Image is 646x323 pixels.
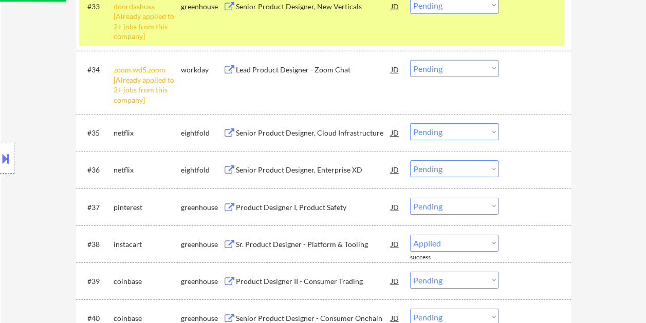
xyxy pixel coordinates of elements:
[390,198,400,216] div: JD
[236,165,391,175] div: Senior Product Designer, Enterprise XD
[390,235,400,253] div: JD
[390,60,400,79] div: JD
[236,276,391,287] div: Product Designer II - Consumer Trading
[181,65,223,75] div: workday
[114,276,181,287] div: coinbase
[236,65,391,75] div: Lead Product Designer - Zoom Chat
[181,128,223,138] div: eightfold
[410,253,451,262] div: success
[181,276,223,287] div: greenhouse
[390,160,400,179] div: JD
[181,202,223,213] div: greenhouse
[236,2,391,12] div: Senior Product Designer, New Verticals
[87,2,105,12] div: #33
[236,128,391,138] div: Senior Product Designer, Cloud Infrastructure
[181,2,223,12] div: greenhouse
[236,202,391,213] div: Product Designer I, Product Safety
[390,272,400,290] div: JD
[390,123,400,142] div: JD
[181,239,223,250] div: greenhouse
[87,276,105,287] div: #39
[181,165,223,175] div: eightfold
[236,239,391,250] div: Sr. Product Designer - Platform & Tooling
[114,2,181,42] div: doordashusa [Already applied to 2+ jobs from this company]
